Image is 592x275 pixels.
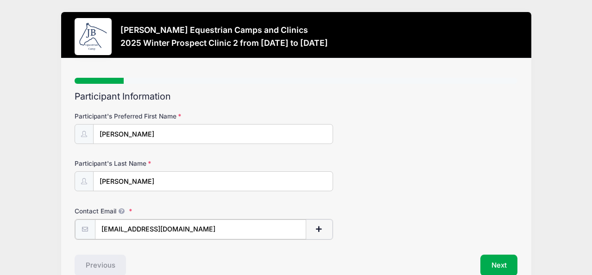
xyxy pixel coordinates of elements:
h3: 2025 Winter Prospect Clinic 2 from [DATE] to [DATE] [120,38,328,48]
h2: Participant Information [75,91,518,102]
input: email@email.com [95,219,306,239]
label: Contact Email [75,206,222,216]
input: Participant's Last Name [93,171,333,191]
label: Participant's Preferred First Name [75,112,222,121]
h3: [PERSON_NAME] Equestrian Camps and Clinics [120,25,328,35]
input: Participant's Preferred First Name [93,124,333,144]
label: Participant's Last Name [75,159,222,168]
